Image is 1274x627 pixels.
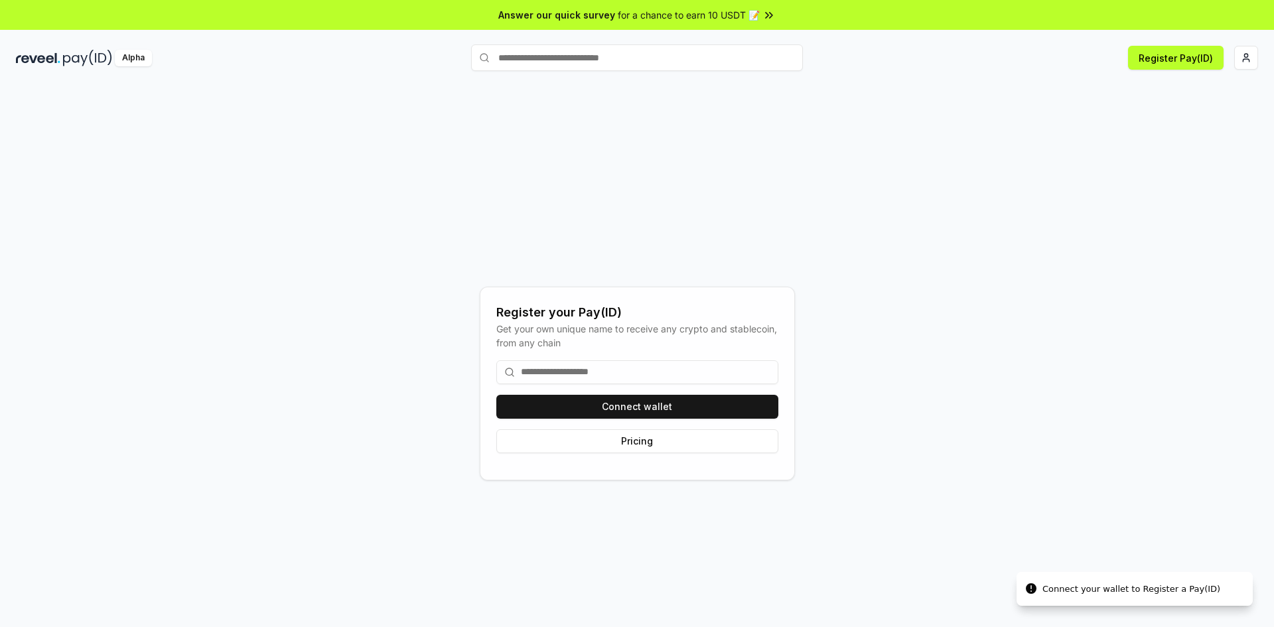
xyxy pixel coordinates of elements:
button: Pricing [496,429,778,453]
div: Get your own unique name to receive any crypto and stablecoin, from any chain [496,322,778,350]
span: for a chance to earn 10 USDT 📝 [618,8,760,22]
div: Connect your wallet to Register a Pay(ID) [1042,583,1220,596]
img: reveel_dark [16,50,60,66]
button: Connect wallet [496,395,778,419]
button: Register Pay(ID) [1128,46,1224,70]
div: Alpha [115,50,152,66]
div: Register your Pay(ID) [496,303,778,322]
img: pay_id [63,50,112,66]
span: Answer our quick survey [498,8,615,22]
